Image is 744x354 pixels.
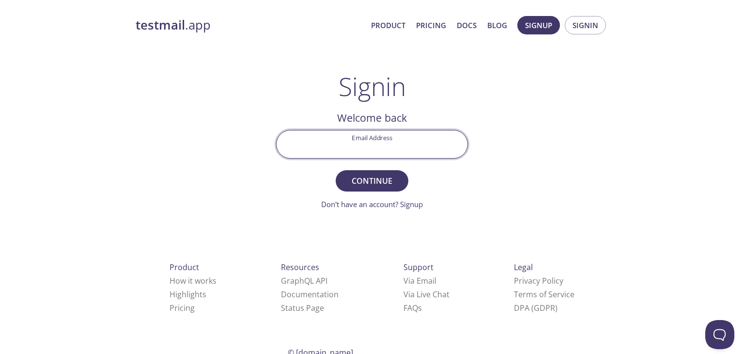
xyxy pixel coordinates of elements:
a: Via Live Chat [403,289,449,300]
span: Legal [514,262,533,273]
a: testmail.app [136,17,363,33]
span: Signup [525,19,552,32]
h2: Welcome back [276,110,468,126]
a: Highlights [170,289,206,300]
iframe: Help Scout Beacon - Open [705,320,734,349]
a: Documentation [281,289,339,300]
span: Signin [573,19,598,32]
a: Pricing [416,19,446,32]
button: Signin [565,16,606,34]
a: DPA (GDPR) [514,303,558,313]
a: Pricing [170,303,195,313]
button: Continue [336,170,408,192]
span: s [418,303,422,313]
a: GraphQL API [281,275,327,286]
a: Privacy Policy [514,275,563,286]
a: How it works [170,275,217,286]
h1: Signin [339,72,406,101]
span: Continue [346,174,398,188]
a: Terms of Service [514,289,574,300]
a: Status Page [281,303,324,313]
a: Blog [487,19,507,32]
a: Docs [457,19,477,32]
span: Support [403,262,434,273]
span: Resources [281,262,319,273]
a: Don't have an account? Signup [321,199,423,209]
a: FAQ [403,303,422,313]
strong: testmail [136,16,185,33]
span: Product [170,262,199,273]
button: Signup [517,16,560,34]
a: Via Email [403,275,436,286]
a: Product [371,19,405,32]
